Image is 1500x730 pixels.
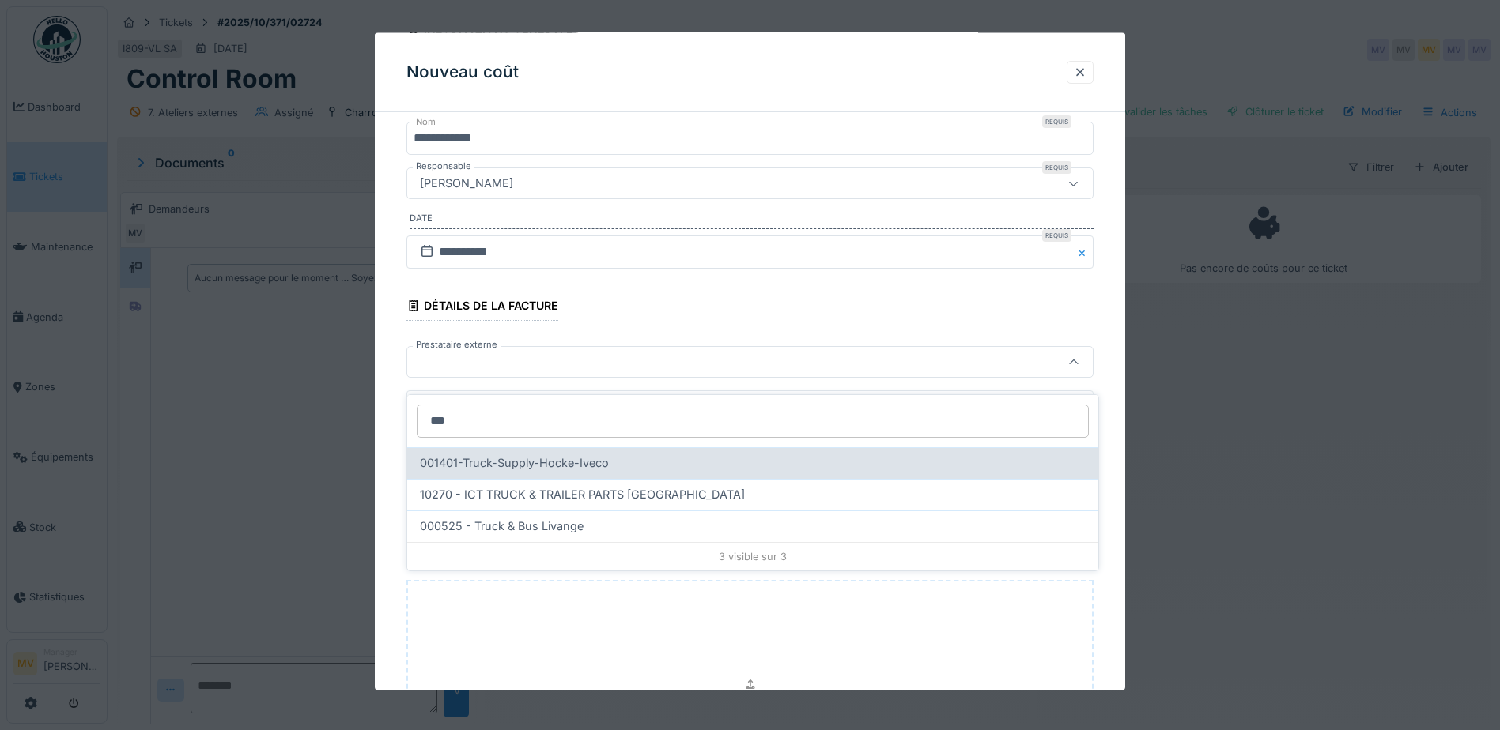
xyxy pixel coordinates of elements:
div: Requis [1042,229,1071,242]
p: Déposez directement des fichiers ici, ou cliquez pour sélectionner des fichiers [561,690,939,705]
div: Requis [1042,161,1071,174]
label: Responsable [413,160,474,173]
div: 3 visible sur 3 [407,542,1098,570]
span: 000525 - Truck & Bus Livange [420,517,584,535]
label: Prestataire externe [413,338,501,352]
h3: Nouveau coût [406,62,519,82]
div: Requis [1042,115,1071,128]
label: Date [410,212,1094,229]
div: Détails de la facture [406,294,558,321]
label: Nom [413,115,439,129]
span: 001401-Truck-Supply-Hocke-Iveco [420,454,609,472]
button: Close [1076,235,1094,269]
div: [PERSON_NAME] [414,175,520,192]
span: 10270 - ICT TRUCK & TRAILER PARTS [GEOGRAPHIC_DATA] [420,486,745,503]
